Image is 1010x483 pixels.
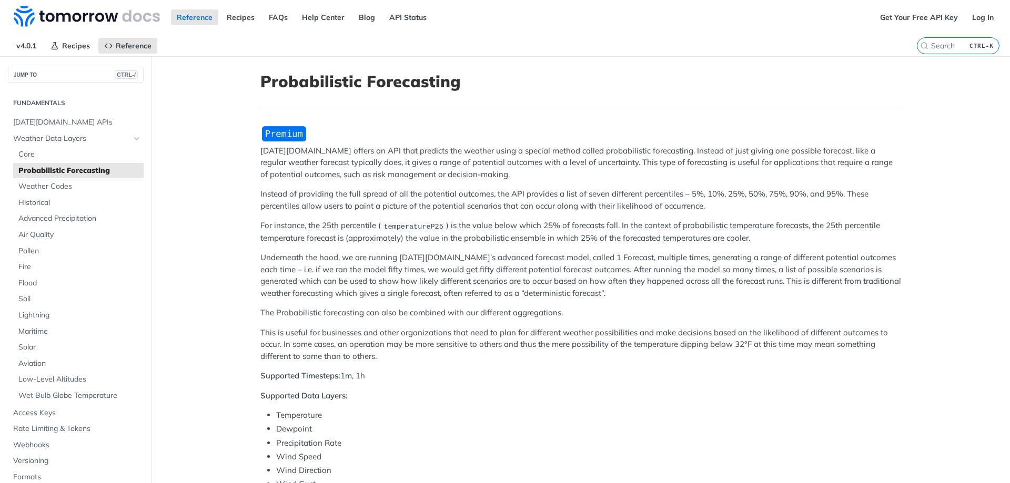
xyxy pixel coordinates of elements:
[920,42,928,50] svg: Search
[13,117,141,128] span: [DATE][DOMAIN_NAME] APIs
[296,9,350,25] a: Help Center
[13,227,144,243] a: Air Quality
[263,9,294,25] a: FAQs
[45,38,96,54] a: Recipes
[13,211,144,227] a: Advanced Precipitation
[260,307,901,319] p: The Probabilistic forecasting can also be combined with our different aggregations.
[13,340,144,355] a: Solar
[276,437,901,449] li: Precipitation Rate
[966,9,999,25] a: Log In
[13,372,144,387] a: Low-Level Altitudes
[276,451,901,463] li: Wind Speed
[13,424,141,434] span: Rate Limiting & Tokens
[18,294,141,304] span: Soil
[260,220,901,244] p: For instance, the 25th percentile ( ) is the value below which 25% of forecasts fall. In the cont...
[13,291,144,307] a: Soil
[18,326,141,337] span: Maritime
[13,307,144,323] a: Lightning
[171,9,218,25] a: Reference
[18,230,141,240] span: Air Quality
[18,262,141,272] span: Fire
[276,423,901,435] li: Dewpoint
[13,408,141,418] span: Access Keys
[18,181,141,192] span: Weather Codes
[133,135,141,143] button: Hide subpages for Weather Data Layers
[260,371,340,381] strong: Supported Timesteps:
[13,179,144,194] a: Weather Codes
[260,370,901,382] p: 1m, 1h
[8,98,144,108] h2: Fundamentals
[260,327,901,363] p: This is useful for businesses and other organizations that need to plan for different weather pos...
[13,259,144,275] a: Fire
[18,149,141,160] span: Core
[874,9,964,25] a: Get Your Free API Key
[13,275,144,291] a: Flood
[260,390,348,400] strong: Supported Data Layers:
[260,72,901,91] h1: Probabilistic Forecasting
[13,472,141,482] span: Formats
[115,70,138,79] span: CTRL-/
[18,342,141,353] span: Solar
[276,465,901,477] li: Wind Direction
[13,163,144,179] a: Probabilistic Forecasting
[14,6,160,27] img: Tomorrow.io Weather API Docs
[383,222,443,230] span: temperatureP25
[18,374,141,385] span: Low-Level Altitudes
[260,252,901,299] p: Underneath the hood, we are running [DATE][DOMAIN_NAME]’s advanced forecast model, called 1 Forec...
[353,9,381,25] a: Blog
[260,145,901,181] p: [DATE][DOMAIN_NAME] offers an API that predicts the weather using a special method called probabi...
[11,38,42,54] span: v4.0.1
[13,243,144,259] a: Pollen
[276,409,901,422] li: Temperature
[18,310,141,321] span: Lightning
[98,38,157,54] a: Reference
[260,188,901,212] p: Instead of providing the full spread of all the potential outcomes, the API provides a list of se...
[383,9,432,25] a: API Status
[8,453,144,469] a: Versioning
[8,421,144,437] a: Rate Limiting & Tokens
[18,246,141,256] span: Pollen
[18,278,141,289] span: Flood
[18,198,141,208] span: Historical
[13,324,144,340] a: Maritime
[8,115,144,130] a: [DATE][DOMAIN_NAME] APIs
[13,388,144,404] a: Wet Bulb Globe Temperature
[116,41,151,50] span: Reference
[13,456,141,466] span: Versioning
[13,147,144,162] a: Core
[13,195,144,211] a: Historical
[18,166,141,176] span: Probabilistic Forecasting
[13,440,141,450] span: Webhooks
[8,67,144,83] button: JUMP TOCTRL-/
[221,9,260,25] a: Recipes
[18,390,141,401] span: Wet Bulb Globe Temperature
[8,405,144,421] a: Access Keys
[18,213,141,224] span: Advanced Precipitation
[13,356,144,372] a: Aviation
[18,358,141,369] span: Aviation
[8,131,144,147] a: Weather Data LayersHide subpages for Weather Data Layers
[13,133,130,144] span: Weather Data Layers
[8,437,144,453] a: Webhooks
[62,41,90,50] span: Recipes
[967,40,996,51] kbd: CTRL-K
